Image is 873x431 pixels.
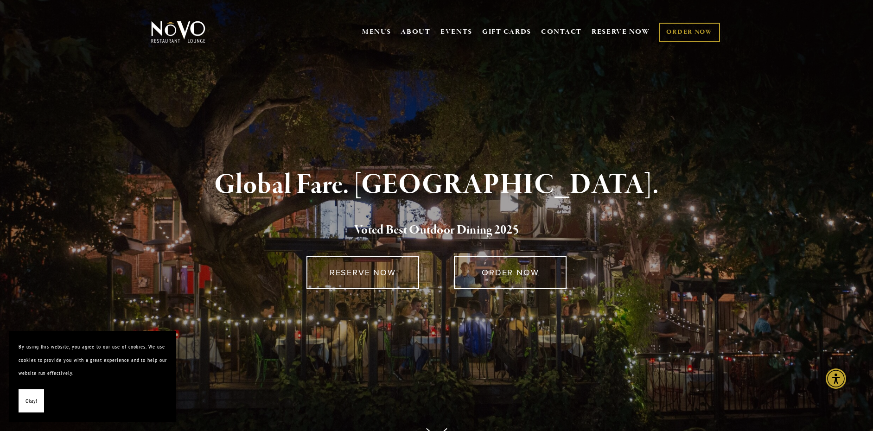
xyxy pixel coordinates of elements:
span: Okay! [25,394,37,408]
a: Voted Best Outdoor Dining 202 [354,222,513,240]
section: Cookie banner [9,331,176,422]
a: GIFT CARDS [482,23,531,41]
button: Okay! [19,389,44,413]
img: Novo Restaurant &amp; Lounge [149,20,207,44]
a: EVENTS [440,27,472,37]
a: RESERVE NOW [592,23,650,41]
a: ABOUT [401,27,431,37]
h2: 5 [166,221,707,240]
a: CONTACT [541,23,582,41]
a: RESERVE NOW [306,256,419,289]
div: Accessibility Menu [826,368,846,389]
a: ORDER NOW [454,256,567,289]
a: MENUS [362,27,391,37]
a: ORDER NOW [659,23,720,42]
strong: Global Fare. [GEOGRAPHIC_DATA]. [214,167,659,203]
p: By using this website, you agree to our use of cookies. We use cookies to provide you with a grea... [19,340,167,380]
